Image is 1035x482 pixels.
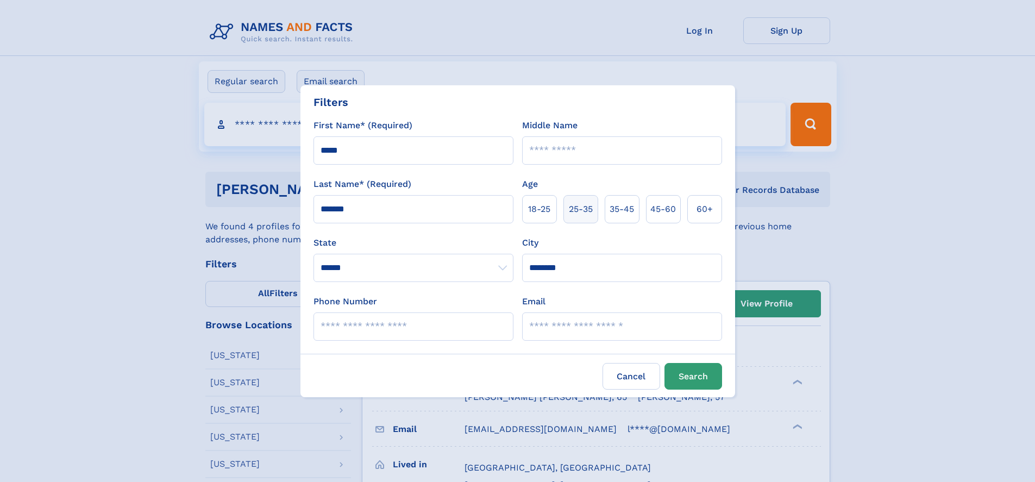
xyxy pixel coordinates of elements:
label: State [313,236,513,249]
span: 60+ [697,203,713,216]
span: 18‑25 [528,203,550,216]
div: Filters [313,94,348,110]
label: Email [522,295,545,308]
label: Phone Number [313,295,377,308]
label: Age [522,178,538,191]
label: Last Name* (Required) [313,178,411,191]
span: 25‑35 [569,203,593,216]
label: Middle Name [522,119,578,132]
label: First Name* (Required) [313,119,412,132]
span: 45‑60 [650,203,676,216]
label: City [522,236,538,249]
span: 35‑45 [610,203,634,216]
button: Search [664,363,722,390]
label: Cancel [603,363,660,390]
